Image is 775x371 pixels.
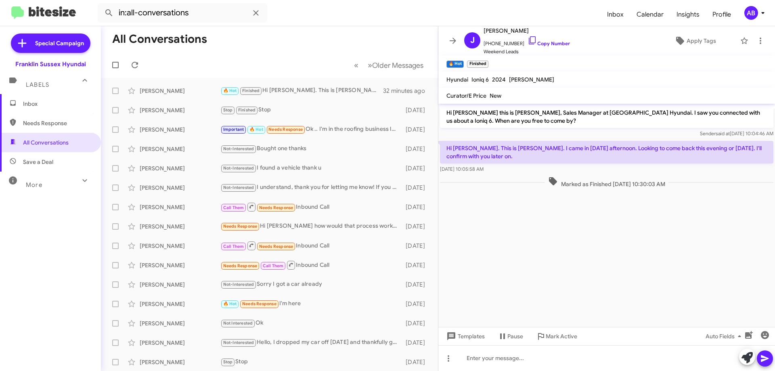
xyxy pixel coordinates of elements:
div: [PERSON_NAME] [140,184,220,192]
span: 🔥 Hot [249,127,263,132]
span: Needs Response [242,301,276,306]
h1: All Conversations [112,33,207,46]
div: Ok [220,319,402,328]
span: Needs Response [23,119,92,127]
span: Not-Interested [223,166,254,171]
div: Bought one thanks [220,144,402,153]
div: [DATE] [402,300,431,308]
div: [PERSON_NAME] [140,126,220,134]
span: Not-Interested [223,146,254,151]
div: [PERSON_NAME] [140,358,220,366]
a: Copy Number [528,40,570,46]
div: [DATE] [402,222,431,231]
div: [DATE] [402,261,431,269]
small: Finished [467,61,488,68]
div: Inbound Call [220,241,402,251]
div: [PERSON_NAME] [140,106,220,114]
a: Inbox [601,3,630,26]
div: I'm here [220,299,402,308]
span: Needs Response [268,127,303,132]
span: Not-Interested [223,185,254,190]
span: Finished [238,107,256,113]
span: Not-Interested [223,282,254,287]
span: Inbox [23,100,92,108]
div: [PERSON_NAME] [140,281,220,289]
span: Not Interested [223,321,253,326]
span: Needs Response [223,224,258,229]
span: Older Messages [372,61,423,70]
span: Stop [223,359,233,365]
span: 🔥 Hot [223,88,237,93]
span: Needs Response [259,244,293,249]
span: J [470,34,475,47]
small: 🔥 Hot [446,61,464,68]
div: [DATE] [402,339,431,347]
span: Templates [445,329,485,344]
div: [PERSON_NAME] [140,242,220,250]
a: Calendar [630,3,670,26]
div: Franklin Sussex Hyundai [15,60,86,68]
div: [DATE] [402,145,431,153]
span: Special Campaign [35,39,84,47]
a: Special Campaign [11,34,90,53]
span: [PERSON_NAME] [509,76,554,83]
span: 🔥 Hot [223,301,237,306]
div: Inbound Call [220,260,402,270]
div: [PERSON_NAME] [140,261,220,269]
span: Hyundai [446,76,468,83]
div: [PERSON_NAME] [140,222,220,231]
span: said at [716,130,730,136]
span: Needs Response [223,263,258,268]
div: [DATE] [402,358,431,366]
button: Previous [349,57,363,73]
span: Not-Interested [223,340,254,345]
button: AB [737,6,766,20]
span: Insights [670,3,706,26]
div: [PERSON_NAME] [140,319,220,327]
div: Stop [220,105,402,115]
div: [PERSON_NAME] [140,300,220,308]
span: Finished [242,88,260,93]
div: I found a vehicle thank u [220,163,402,173]
p: Hi [PERSON_NAME] this is [PERSON_NAME], Sales Manager at [GEOGRAPHIC_DATA] Hyundai. I saw you con... [440,105,773,128]
button: Pause [491,329,530,344]
div: [DATE] [402,203,431,211]
span: Ioniq 6 [471,76,489,83]
div: Hi [PERSON_NAME]. This is [PERSON_NAME]. I came in [DATE] afternoon. Looking to come back this ev... [220,86,383,95]
div: [DATE] [402,164,431,172]
nav: Page navigation example [350,57,428,73]
div: [PERSON_NAME] [140,145,220,153]
div: Sorry I got a car already [220,280,402,289]
span: [PERSON_NAME] [484,26,570,36]
span: Call Them [263,263,284,268]
span: Needs Response [259,205,293,210]
span: [PHONE_NUMBER] [484,36,570,48]
span: [DATE] 10:05:58 AM [440,166,484,172]
div: AB [744,6,758,20]
button: Apply Tags [654,34,736,48]
span: Mark Active [546,329,577,344]
span: Profile [706,3,737,26]
div: [DATE] [402,126,431,134]
span: Weekend Leads [484,48,570,56]
div: Hi [PERSON_NAME] how would that process work I don't currently have it registered since I don't u... [220,222,402,231]
span: Save a Deal [23,158,53,166]
button: Auto Fields [699,329,751,344]
div: Hello, I dropped my car off [DATE] and thankfully got it fixed. I appreciate you reaching out, bu... [220,338,402,347]
span: Pause [507,329,523,344]
span: 2024 [492,76,506,83]
div: [PERSON_NAME] [140,164,220,172]
button: Next [363,57,428,73]
span: Stop [223,107,233,113]
span: Call Them [223,205,244,210]
span: Important [223,127,244,132]
span: Curator/E Price [446,92,486,99]
div: [PERSON_NAME] [140,339,220,347]
span: More [26,181,42,189]
div: [PERSON_NAME] [140,87,220,95]
span: New [490,92,501,99]
span: Sender [DATE] 10:04:46 AM [700,130,773,136]
div: Stop [220,357,402,367]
